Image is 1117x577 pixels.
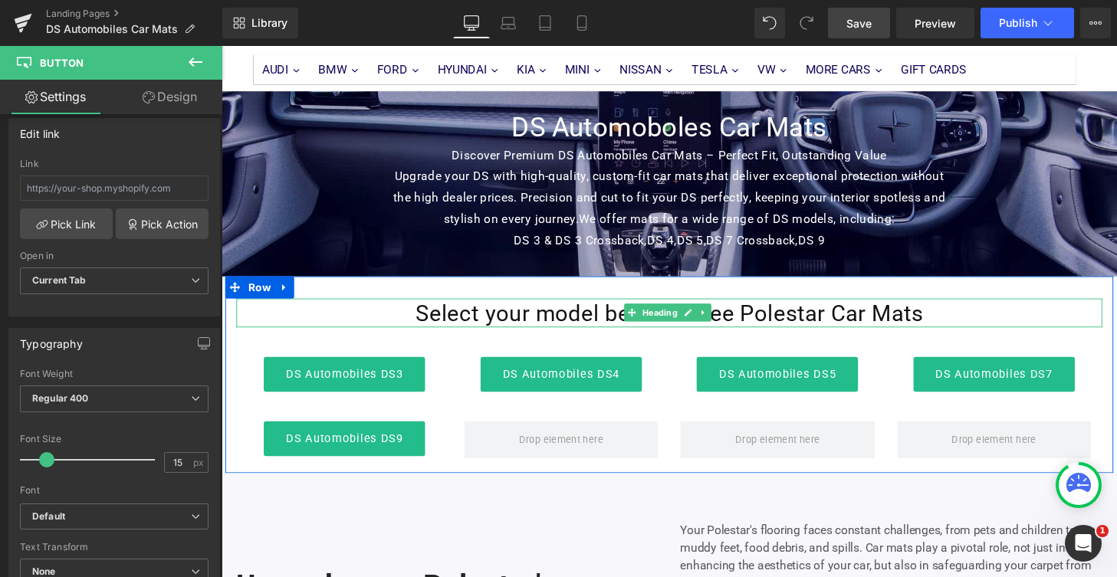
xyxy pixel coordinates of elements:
[492,322,659,358] a: DS Automobiles DS5
[453,8,490,38] a: Desktop
[717,322,884,358] a: DS Automobiles DS7
[555,16,573,33] span: VW
[251,16,287,30] span: Library
[896,8,974,38] a: Preview
[546,9,596,40] a: VW
[20,251,209,261] div: Open in
[24,238,55,261] span: Row
[471,194,502,208] span: DS 5,
[704,16,772,33] span: GIFT CARDS
[1080,8,1111,38] button: More
[999,17,1037,29] span: Publish
[491,267,508,285] a: Expand / Collapse
[370,172,698,186] span: We offer mats for a wide range of DS models, including:
[356,16,381,33] span: MINI
[306,16,324,33] span: KIA
[563,8,600,38] a: Mobile
[32,392,89,404] b: Regular 400
[169,124,759,190] p: Upgrade your DS with high-quality, custom-fit car mats that deliver exceptional protection withou...
[20,485,209,496] div: Font
[20,119,61,140] div: Edit link
[915,15,956,31] span: Preview
[44,322,211,358] a: DS Automobiles DS3
[487,16,524,33] span: TESLA
[478,9,546,40] a: TESLA
[169,67,759,103] h1: DS Automoboles Car Mats
[215,9,297,40] a: HYUNDAI
[596,9,695,40] a: MORE CARS
[224,16,274,33] span: HYUNDAI
[527,8,563,38] a: Tablet
[44,388,211,425] a: DS Automobiles DS9
[490,8,527,38] a: Laptop
[695,9,781,40] a: GIFT CARDS
[502,194,597,208] span: DS 7 Crossback,
[297,9,347,40] a: KIA
[33,9,91,40] a: AUDI
[46,8,222,20] a: Landing Pages
[193,457,206,467] span: px
[152,9,215,40] a: FORD
[1065,525,1102,562] iframe: Intercom live chat
[46,23,178,35] span: DS Automobiles Car Mats
[441,194,471,208] span: DS 4,
[791,8,822,38] button: Redo
[161,16,192,33] span: FORD
[754,8,785,38] button: Undo
[169,103,759,125] p: Discover Premium DS Automobiles Car Mats – Perfect Fit, Outstanding Value
[32,566,56,577] b: None
[981,8,1074,38] button: Publish
[475,492,912,566] p: Your Polestar's flooring faces constant challenges, from pets and children to muddy feet, food de...
[20,369,209,379] div: Font Weight
[846,15,872,31] span: Save
[40,57,84,69] span: Button
[597,194,625,208] span: DS 9
[20,542,209,552] div: Text Transform
[20,159,209,169] div: Link
[169,191,759,213] p: DS 3 & DS 3 Crossback,
[412,16,455,33] span: NISSAN
[32,510,65,523] i: Default
[432,267,475,285] span: Heading
[1096,525,1109,537] span: 1
[100,16,130,33] span: BMW
[55,238,75,261] a: Expand / Collapse
[116,208,209,239] a: Pick Action
[20,208,113,239] a: Pick Link
[222,8,298,38] a: New Library
[268,322,435,358] a: DS Automobiles DS4
[42,16,69,33] span: AUDI
[605,16,672,33] span: MORE CARS
[347,9,403,40] a: MINI
[20,434,209,444] div: Font Size
[403,9,478,40] a: NISSAN
[32,274,87,286] b: Current Tab
[20,175,209,201] input: https://your-shop.myshopify.com
[114,80,225,114] a: Design
[20,329,83,350] div: Typography
[91,9,152,40] a: BMW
